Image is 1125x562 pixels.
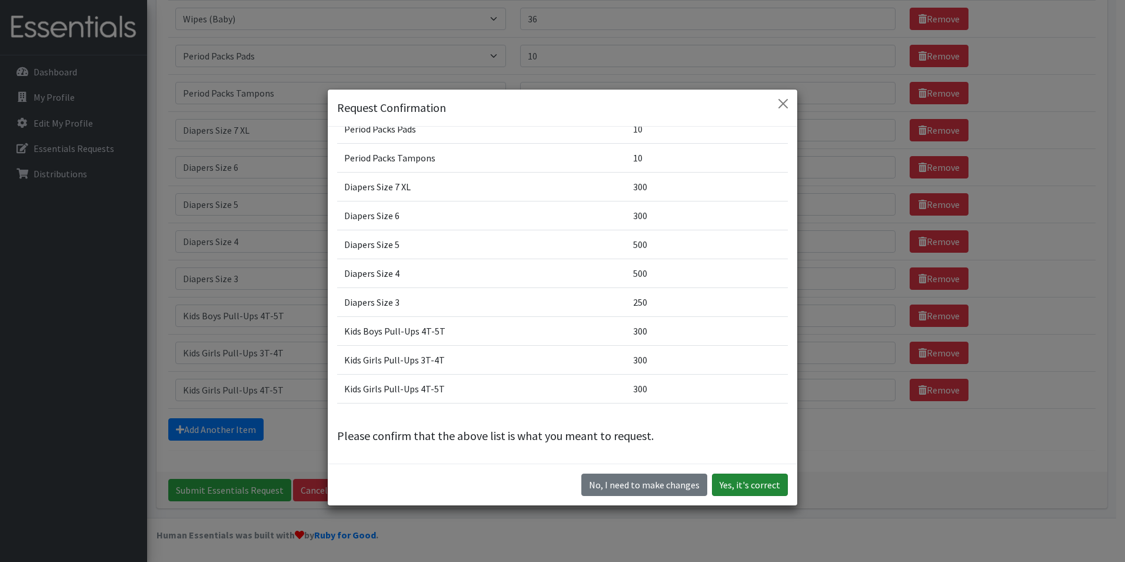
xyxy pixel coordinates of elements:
[774,94,793,113] button: Close
[337,259,626,287] td: Diapers Size 4
[337,114,626,143] td: Period Packs Pads
[337,230,626,259] td: Diapers Size 5
[337,427,788,445] p: Please confirm that the above list is what you meant to request.
[337,374,626,403] td: Kids Girls Pull-Ups 4T-5T
[626,259,788,287] td: 500
[337,345,626,374] td: Kids Girls Pull-Ups 3T-4T
[626,143,788,172] td: 10
[626,287,788,316] td: 250
[626,114,788,143] td: 10
[337,143,626,172] td: Period Packs Tampons
[626,374,788,403] td: 300
[337,172,626,201] td: Diapers Size 7 XL
[626,316,788,345] td: 300
[337,99,446,117] h5: Request Confirmation
[337,316,626,345] td: Kids Boys Pull-Ups 4T-5T
[626,345,788,374] td: 300
[626,201,788,230] td: 300
[626,172,788,201] td: 300
[581,474,707,496] button: No I need to make changes
[337,287,626,316] td: Diapers Size 3
[712,474,788,496] button: Yes, it's correct
[337,201,626,230] td: Diapers Size 6
[626,230,788,259] td: 500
